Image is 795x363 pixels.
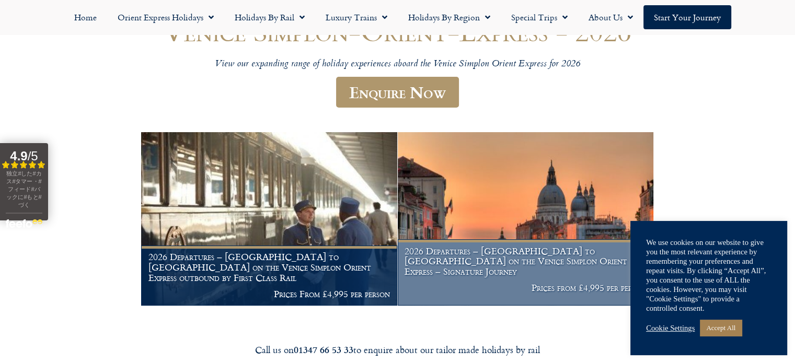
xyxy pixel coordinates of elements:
h1: 2026 Departures – [GEOGRAPHIC_DATA] to [GEOGRAPHIC_DATA] on the Venice Simplon Orient Express – S... [405,246,646,277]
a: Enquire Now [336,77,459,108]
p: View our expanding range of holiday experiences aboard the Venice Simplon Orient Express for 2026 [84,58,711,71]
a: About Us [578,5,643,29]
img: Orient Express Special Venice compressed [398,132,653,306]
div: Call us on to enquire about our tailor made holidays by rail [105,344,690,356]
a: Home [64,5,107,29]
h1: Venice Simplon-Orient-Express - 2026 [84,16,711,46]
div: We use cookies on our website to give you the most relevant experience by remembering your prefer... [646,238,771,313]
a: Special Trips [501,5,578,29]
nav: Menu [5,5,790,29]
a: Orient Express Holidays [107,5,224,29]
a: Holidays by Region [398,5,501,29]
p: Prices from £4,995 per person [405,283,646,293]
a: Luxury Trains [315,5,398,29]
a: Holidays by Rail [224,5,315,29]
strong: 01347 66 53 33 [294,343,353,356]
a: 2026 Departures – [GEOGRAPHIC_DATA] to [GEOGRAPHIC_DATA] on the Venice Simplon Orient Express – S... [398,132,654,307]
a: Cookie Settings [646,323,695,333]
p: Prices From £4,995 per person [148,289,390,299]
h1: 2026 Departures – [GEOGRAPHIC_DATA] to [GEOGRAPHIC_DATA] on the Venice Simplon Orient Express out... [148,252,390,283]
a: 2026 Departures – [GEOGRAPHIC_DATA] to [GEOGRAPHIC_DATA] on the Venice Simplon Orient Express out... [141,132,397,307]
a: Start your Journey [643,5,731,29]
a: Accept All [700,320,742,336]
